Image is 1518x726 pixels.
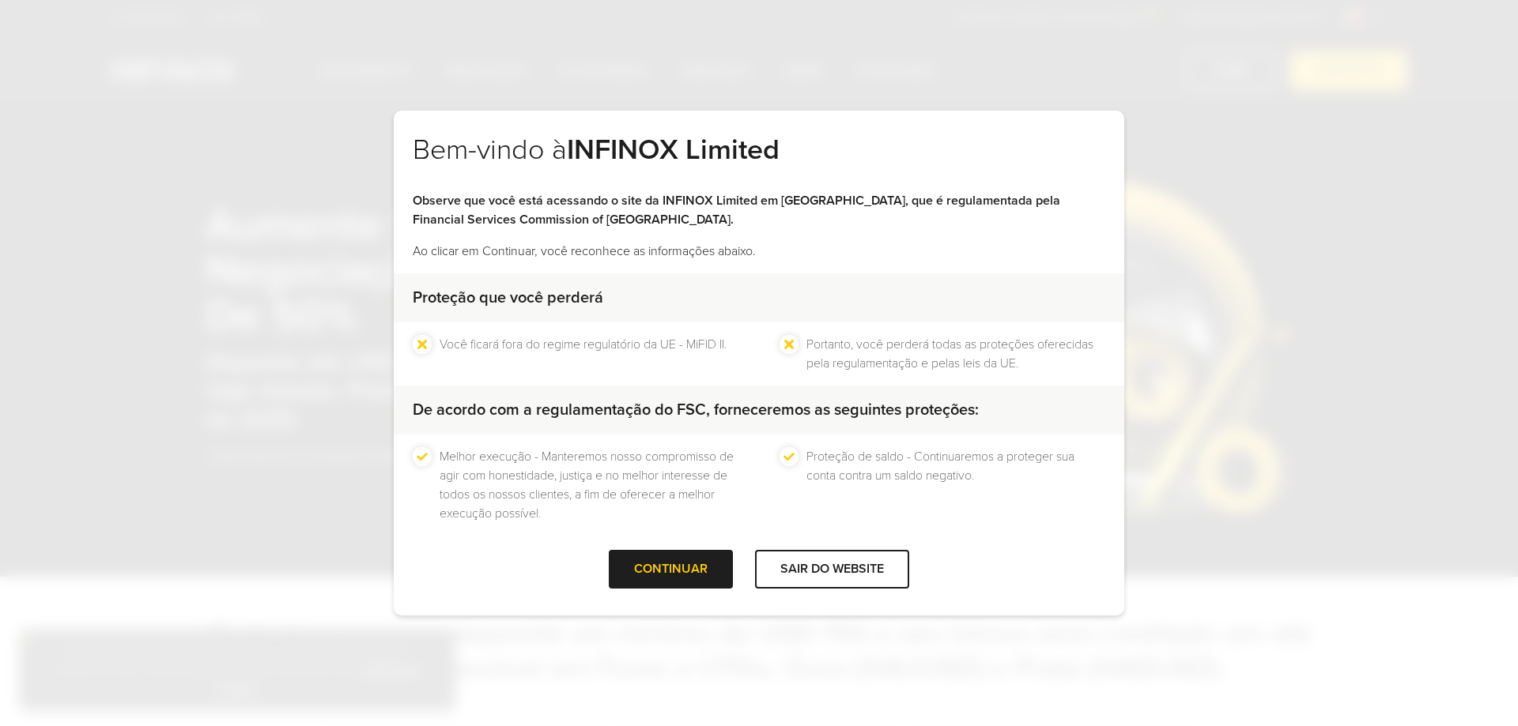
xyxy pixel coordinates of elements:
li: Portanto, você perderá todas as proteções oferecidas pela regulamentação e pelas leis da UE. [806,335,1105,373]
li: Você ficará fora do regime regulatório da UE - MiFID II. [440,335,727,373]
strong: Proteção que você perderá [413,288,603,307]
strong: De acordo com a regulamentação do FSC, forneceremos as seguintes proteções: [413,401,979,419]
div: SAIR DO WEBSITE [755,550,909,589]
h2: Bem-vindo à [413,133,1105,191]
li: Proteção de saldo - Continuaremos a proteger sua conta contra um saldo negativo. [806,447,1105,523]
div: CONTINUAR [609,550,733,589]
strong: INFINOX Limited [567,133,780,167]
li: Melhor execução - Manteremos nosso compromisso de agir com honestidade, justiça e no melhor inter... [440,447,738,523]
p: Ao clicar em Continuar, você reconhece as informações abaixo. [413,242,1105,261]
strong: Observe que você está acessando o site da INFINOX Limited em [GEOGRAPHIC_DATA], que é regulamenta... [413,193,1060,228]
